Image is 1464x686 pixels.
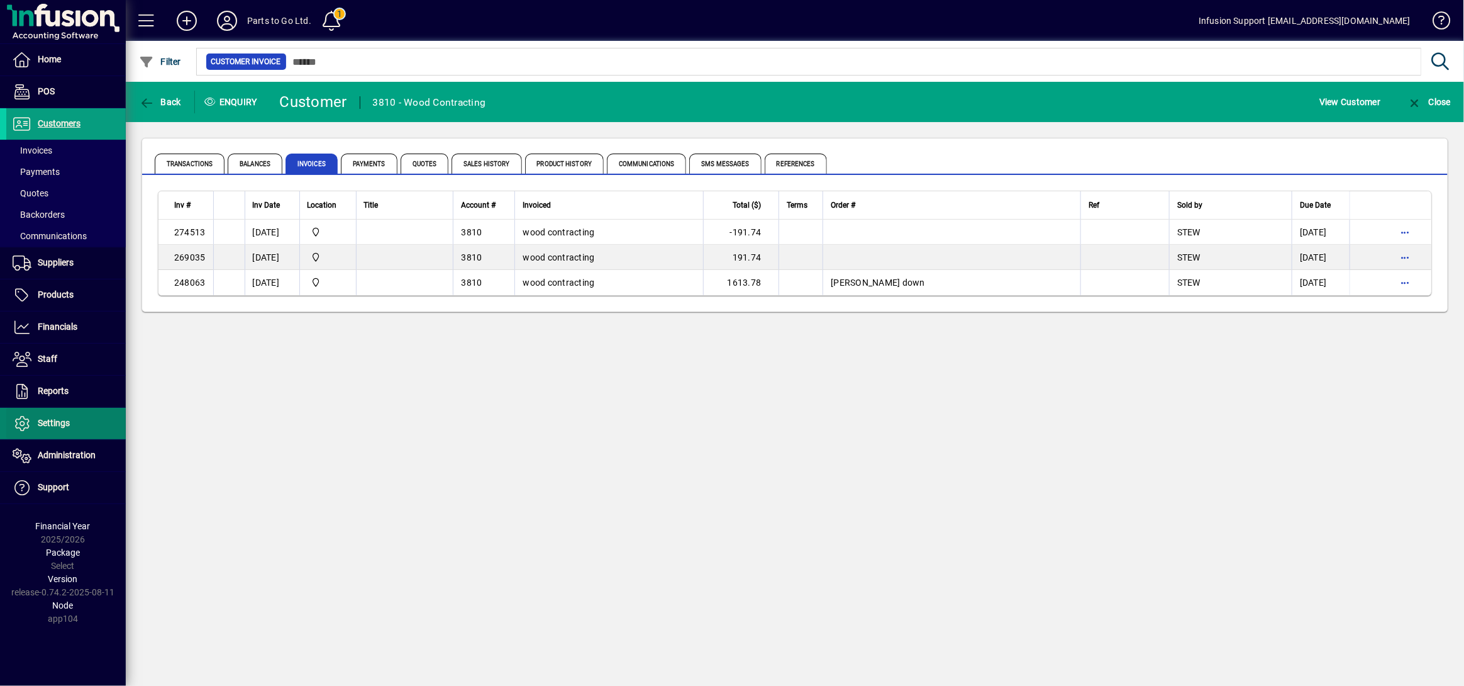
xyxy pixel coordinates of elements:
[1407,97,1451,107] span: Close
[452,154,521,174] span: Sales History
[139,97,181,107] span: Back
[831,278,925,288] span: [PERSON_NAME] down
[228,154,282,174] span: Balances
[1177,252,1201,262] span: STEW
[373,93,486,113] div: 3810 - Wood Contracting
[1177,198,1284,212] div: Sold by
[1316,91,1384,113] button: View Customer
[174,227,206,237] span: 274513
[6,472,126,503] a: Support
[126,91,195,113] app-page-header-button: Back
[174,198,206,212] div: Inv #
[6,376,126,407] a: Reports
[607,154,686,174] span: Communications
[364,198,379,212] span: Title
[308,198,337,212] span: Location
[341,154,397,174] span: Payments
[139,57,181,67] span: Filter
[53,600,74,610] span: Node
[38,418,70,428] span: Settings
[13,167,60,177] span: Payments
[6,344,126,375] a: Staff
[48,574,78,584] span: Version
[461,198,507,212] div: Account #
[703,245,779,270] td: 191.74
[308,250,348,264] span: DAE - Bulk Store
[523,278,594,288] span: wood contracting
[1300,198,1331,212] span: Due Date
[831,198,1073,212] div: Order #
[765,154,827,174] span: References
[364,198,446,212] div: Title
[1089,198,1162,212] div: Ref
[1394,91,1464,113] app-page-header-button: Close enquiry
[1404,91,1454,113] button: Close
[1292,220,1350,245] td: [DATE]
[155,154,225,174] span: Transactions
[195,92,270,112] div: Enquiry
[6,247,126,279] a: Suppliers
[174,252,206,262] span: 269035
[46,548,80,558] span: Package
[38,354,57,364] span: Staff
[1199,11,1411,31] div: Infusion Support [EMAIL_ADDRESS][DOMAIN_NAME]
[1089,198,1099,212] span: Ref
[461,227,482,237] span: 3810
[1395,273,1416,293] button: More options
[787,198,807,212] span: Terms
[1395,247,1416,267] button: More options
[1177,278,1201,288] span: STEW
[253,198,280,212] span: Inv Date
[831,198,855,212] span: Order #
[461,252,482,262] span: 3810
[38,386,69,396] span: Reports
[13,145,52,155] span: Invoices
[6,183,126,204] a: Quotes
[308,276,348,290] span: DAE - Bulk Store
[174,198,191,212] span: Inv #
[703,220,779,245] td: -191.74
[211,55,281,68] span: Customer Invoice
[38,54,61,64] span: Home
[733,198,761,212] span: Total ($)
[6,161,126,183] a: Payments
[245,245,299,270] td: [DATE]
[308,225,348,239] span: DAE - Bulk Store
[401,154,449,174] span: Quotes
[703,270,779,295] td: 1613.78
[38,257,74,267] span: Suppliers
[523,227,594,237] span: wood contracting
[38,290,74,300] span: Products
[136,91,184,113] button: Back
[6,408,126,439] a: Settings
[689,154,761,174] span: SMS Messages
[36,521,91,531] span: Financial Year
[6,312,126,343] a: Financials
[1319,92,1380,112] span: View Customer
[13,210,65,220] span: Backorders
[38,482,69,492] span: Support
[247,11,311,31] div: Parts to Go Ltd.
[461,278,482,288] span: 3810
[1423,3,1448,43] a: Knowledge Base
[523,252,594,262] span: wood contracting
[286,154,338,174] span: Invoices
[6,204,126,225] a: Backorders
[711,198,772,212] div: Total ($)
[6,44,126,76] a: Home
[174,278,206,288] span: 248063
[13,231,87,241] span: Communications
[207,9,247,32] button: Profile
[245,270,299,295] td: [DATE]
[1395,222,1416,242] button: More options
[6,440,126,471] a: Administration
[1292,245,1350,270] td: [DATE]
[167,9,207,32] button: Add
[6,76,126,108] a: POS
[1177,227,1201,237] span: STEW
[1292,270,1350,295] td: [DATE]
[308,198,348,212] div: Location
[38,450,96,460] span: Administration
[1300,198,1342,212] div: Due Date
[38,86,55,96] span: POS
